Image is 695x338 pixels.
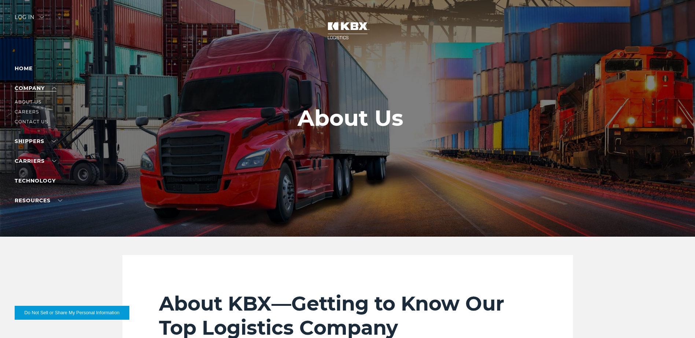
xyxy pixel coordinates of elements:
div: Log in [15,15,44,25]
a: About Us [15,99,41,105]
img: arrow [40,16,44,18]
button: Do Not Sell or Share My Personal Information [15,306,129,320]
h1: About Us [297,106,403,131]
a: RESOURCES [15,197,62,204]
img: kbx logo [320,15,375,47]
a: Contact Us [15,119,48,124]
a: Home [15,65,33,72]
a: Carriers [15,158,56,164]
a: SHIPPERS [15,138,56,144]
a: Careers [15,109,39,114]
a: Company [15,85,56,91]
a: Technology [15,177,56,184]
